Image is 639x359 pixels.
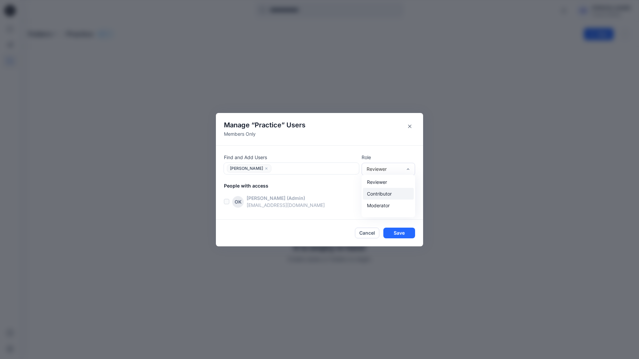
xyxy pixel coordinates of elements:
p: (Admin) [287,195,305,202]
p: Role [362,154,415,161]
button: close [264,165,268,172]
button: Close [404,121,415,132]
div: OK [232,196,244,208]
div: Reviewer [367,165,402,172]
div: Moderator [363,200,414,211]
div: Reviewer [363,176,414,188]
button: Cancel [355,228,379,238]
p: [EMAIL_ADDRESS][DOMAIN_NAME] [247,202,391,209]
div: Contributor [363,188,414,200]
p: [PERSON_NAME] [247,195,285,202]
span: Practice [255,121,281,129]
p: People with access [224,182,423,189]
h4: Manage “ ” Users [224,121,305,129]
span: [PERSON_NAME] [230,165,263,173]
p: Members Only [224,130,305,137]
button: Save [383,228,415,238]
p: Find and Add Users [224,154,359,161]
